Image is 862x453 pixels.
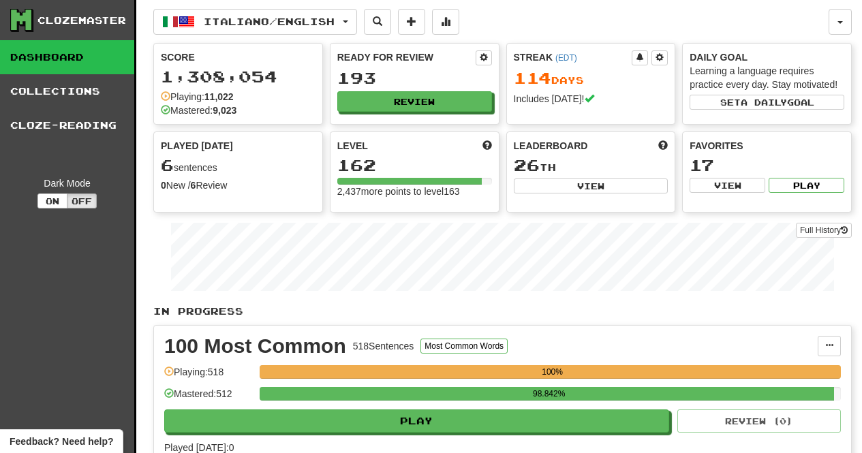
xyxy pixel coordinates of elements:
[164,409,669,433] button: Play
[514,92,668,106] div: Includes [DATE]!
[164,387,253,409] div: Mastered: 512
[337,69,492,87] div: 193
[337,91,492,112] button: Review
[514,139,588,153] span: Leaderboard
[161,68,315,85] div: 1,308,054
[514,157,668,174] div: th
[690,157,844,174] div: 17
[514,50,632,64] div: Streak
[420,339,508,354] button: Most Common Words
[658,139,668,153] span: This week in points, UTC
[10,176,124,190] div: Dark Mode
[164,336,346,356] div: 100 Most Common
[37,14,126,27] div: Clozemaster
[514,69,668,87] div: Day s
[677,409,841,433] button: Review (0)
[690,139,844,153] div: Favorites
[153,304,852,318] p: In Progress
[690,178,765,193] button: View
[153,9,357,35] button: Italiano/English
[690,95,844,110] button: Seta dailygoal
[398,9,425,35] button: Add sentence to collection
[191,180,196,191] strong: 6
[161,178,315,192] div: New / Review
[337,157,492,174] div: 162
[690,50,844,64] div: Daily Goal
[337,139,368,153] span: Level
[337,185,492,198] div: 2,437 more points to level 163
[514,155,540,174] span: 26
[161,157,315,174] div: sentences
[514,68,551,87] span: 114
[264,387,834,401] div: 98.842%
[161,139,233,153] span: Played [DATE]
[161,180,166,191] strong: 0
[353,339,414,353] div: 518 Sentences
[164,365,253,388] div: Playing: 518
[67,193,97,208] button: Off
[690,64,844,91] div: Learning a language requires practice every day. Stay motivated!
[213,105,236,116] strong: 9,023
[164,442,234,453] span: Played [DATE]: 0
[204,91,234,102] strong: 11,022
[161,50,315,64] div: Score
[10,435,113,448] span: Open feedback widget
[204,16,335,27] span: Italiano / English
[364,9,391,35] button: Search sentences
[555,53,577,63] a: (EDT)
[161,155,174,174] span: 6
[264,365,841,379] div: 100%
[796,223,852,238] a: Full History
[37,193,67,208] button: On
[769,178,844,193] button: Play
[514,178,668,193] button: View
[482,139,492,153] span: Score more points to level up
[432,9,459,35] button: More stats
[741,97,787,107] span: a daily
[161,90,234,104] div: Playing:
[337,50,476,64] div: Ready for Review
[161,104,236,117] div: Mastered:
